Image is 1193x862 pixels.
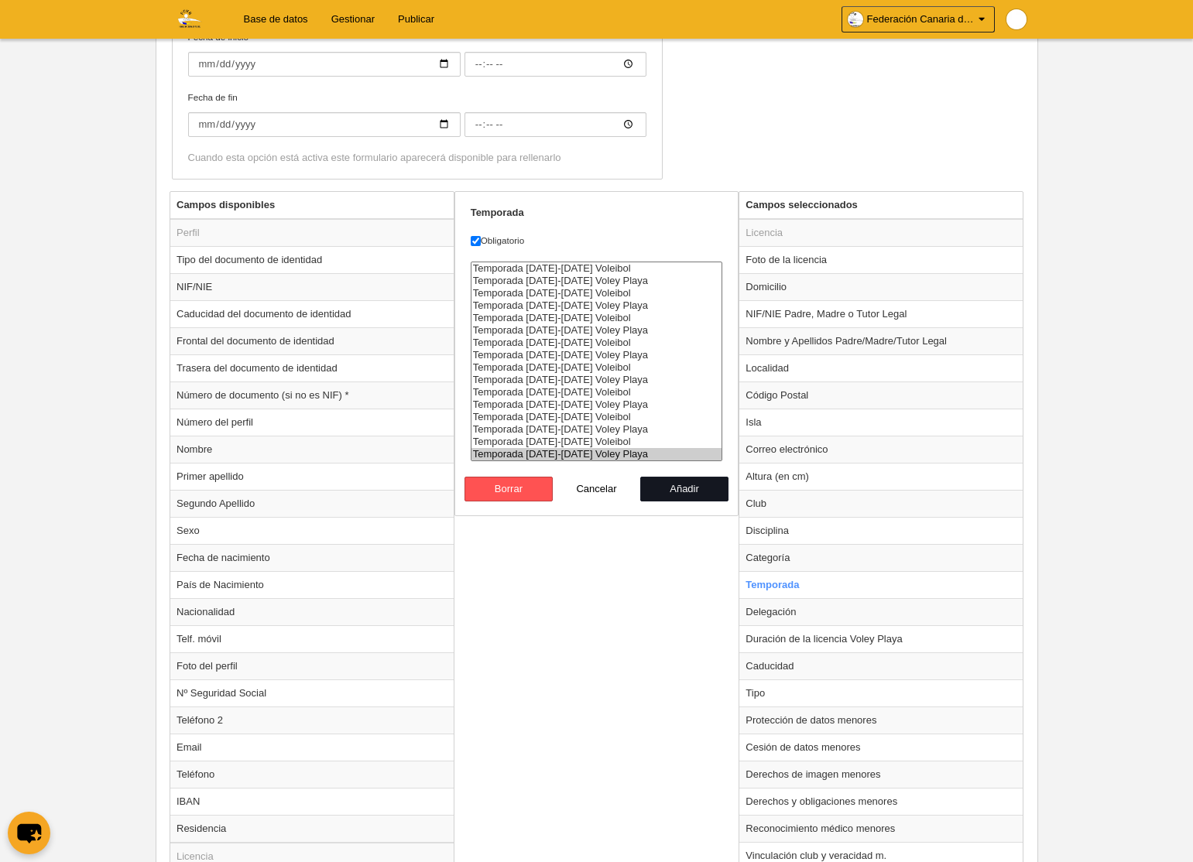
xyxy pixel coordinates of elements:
td: Correo electrónico [739,436,1023,463]
td: Foto del perfil [170,652,454,679]
td: Residencia [170,815,454,843]
td: Número de documento (si no es NIF) * [170,381,454,409]
option: Temporada 2018-2019 Voley Playa [471,275,722,287]
button: Cancelar [553,477,641,501]
option: Temporada 2020-2021 Voleibol [471,312,722,324]
option: Temporada 2021-2022 Voleibol [471,337,722,349]
td: Localidad [739,354,1023,381]
option: Temporada 2023-2024 Voley Playa [471,399,722,411]
label: Fecha de fin [188,91,646,137]
td: Nombre [170,436,454,463]
td: Isla [739,409,1023,436]
option: Temporada 2019-2020 Voley Playa [471,299,722,312]
button: chat-button [8,812,50,854]
td: Duración de la licencia Voley Playa [739,625,1023,652]
img: OaKdMG7jwavG.30x30.jpg [848,12,863,27]
label: Fecha de inicio [188,30,646,77]
td: Nº Seguridad Social [170,679,454,706]
td: Caducidad del documento de identidad [170,300,454,327]
td: Fecha de nacimiento [170,544,454,571]
td: NIF/NIE Padre, Madre o Tutor Legal [739,300,1023,327]
td: Tipo [739,679,1023,706]
input: Fecha de inicio [465,52,646,77]
td: IBAN [170,788,454,815]
td: Domicilio [739,273,1023,300]
td: Número del perfil [170,409,454,436]
td: Delegación [739,598,1023,625]
input: Obligatorio [471,236,481,246]
option: Temporada 2019-2020 Voleibol [471,287,722,299]
option: Temporada 2022-2023 Voley Playa [471,374,722,386]
td: Caducidad [739,652,1023,679]
th: Campos disponibles [170,192,454,219]
td: Foto de la licencia [739,246,1023,273]
td: Sexo [170,517,454,544]
td: Nacionalidad [170,598,454,625]
td: Nombre y Apellidos Padre/Madre/Tutor Legal [739,327,1023,354]
td: Licencia [739,219,1023,247]
td: NIF/NIE [170,273,454,300]
input: Fecha de fin [465,112,646,137]
div: Cuando esta opción está activa este formulario aparecerá disponible para rellenarlo [188,151,646,165]
th: Campos seleccionados [739,192,1023,219]
td: Cesión de datos menores [739,734,1023,761]
option: Temporada 2024-2025 Voleibol [471,411,722,423]
td: Frontal del documento de identidad [170,327,454,354]
td: Reconocimiento médico menores [739,815,1023,842]
option: Temporada 2025-2026 Voleibol [471,436,722,448]
td: Código Postal [739,381,1023,409]
td: Protección de datos menores [739,706,1023,734]
option: Temporada 2021-2022 Voley Playa [471,349,722,361]
td: Primer apellido [170,463,454,490]
button: Borrar [465,477,553,501]
td: Teléfono 2 [170,706,454,734]
td: País de Nacimiento [170,571,454,598]
option: Temporada 2020-2021 Voley Playa [471,324,722,337]
td: Derechos y obligaciones menores [739,788,1023,815]
td: Teléfono [170,761,454,788]
strong: Temporada [471,207,524,218]
td: Categoría [739,544,1023,571]
td: Derechos de imagen menores [739,761,1023,788]
td: Tipo del documento de identidad [170,246,454,273]
button: Añadir [640,477,728,501]
td: Club [739,490,1023,517]
img: Federación Canaria de Voleibol [156,9,220,28]
td: Altura (en cm) [739,463,1023,490]
a: Federación Canaria de Voleibol [842,6,995,32]
td: Temporada [739,571,1023,598]
option: Temporada 2024-2025 Voley Playa [471,423,722,436]
option: Temporada 2023-2024 Voleibol [471,386,722,399]
img: Pap9wwVNPjNR.30x30.jpg [1006,9,1027,29]
input: Fecha de inicio [188,52,461,77]
td: Email [170,734,454,761]
td: Telf. móvil [170,625,454,652]
option: Temporada 2018-2019 Voleibol [471,262,722,275]
label: Obligatorio [471,234,723,248]
input: Fecha de fin [188,112,461,137]
option: Temporada 2025-2026 Voley Playa [471,448,722,460]
td: Disciplina [739,517,1023,544]
span: Federación Canaria de Voleibol [867,12,975,27]
td: Trasera del documento de identidad [170,354,454,381]
td: Segundo Apellido [170,490,454,517]
option: Temporada 2022-2023 Voleibol [471,361,722,374]
td: Perfil [170,219,454,247]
